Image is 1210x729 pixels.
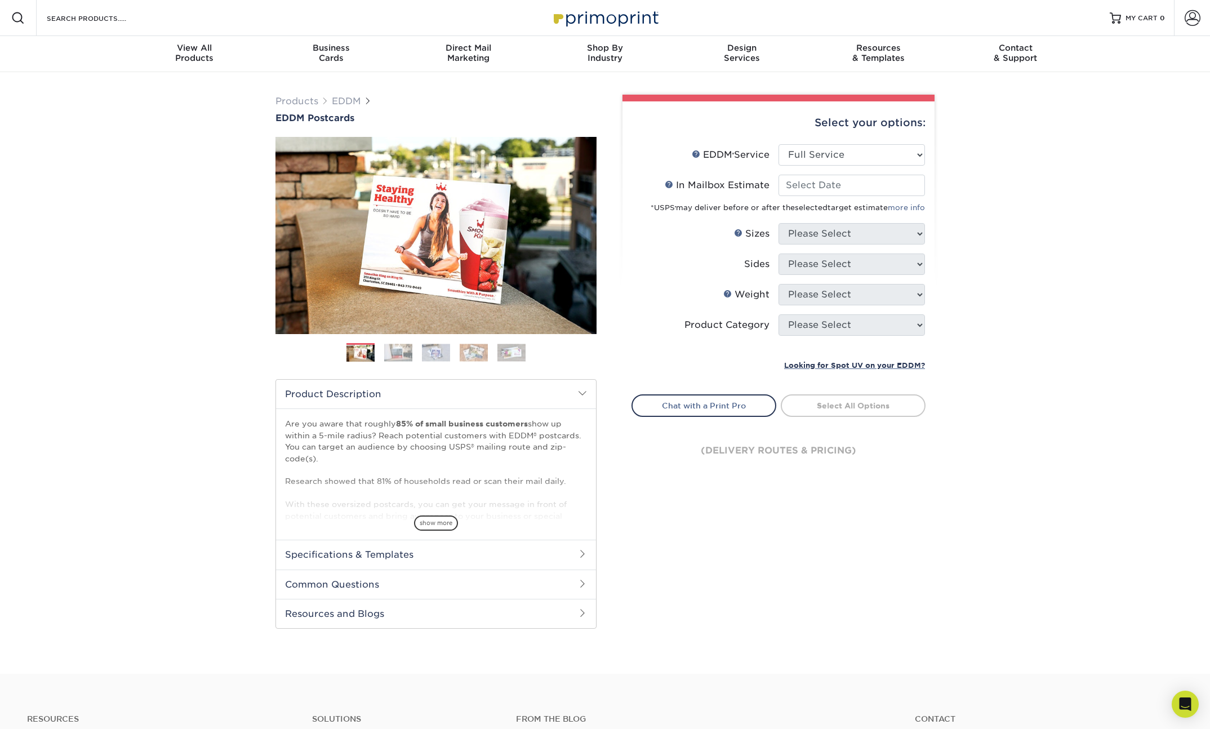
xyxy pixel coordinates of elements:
a: Products [275,96,318,106]
a: Chat with a Print Pro [631,394,776,417]
sup: ® [675,206,676,209]
div: Product Category [684,318,769,332]
div: Products [126,43,263,63]
h2: Product Description [276,380,596,408]
div: Open Intercom Messenger [1172,691,1199,718]
span: View All [126,43,263,53]
div: Weight [723,288,769,301]
div: Services [673,43,810,63]
div: & Templates [810,43,947,63]
strong: 85% of small business customers [396,419,528,428]
span: Business [263,43,400,53]
h2: Resources and Blogs [276,599,596,628]
div: & Support [947,43,1084,63]
h2: Specifications & Templates [276,540,596,569]
div: EDDM Service [692,148,769,162]
span: selected [795,203,828,212]
div: Cards [263,43,400,63]
input: Select Date [779,175,925,196]
span: Resources [810,43,947,53]
img: EDDM 03 [422,344,450,361]
input: SEARCH PRODUCTS..... [46,11,155,25]
img: EDDM 02 [384,344,412,361]
small: *USPS may deliver before or after the target estimate [651,203,925,212]
img: EDDM 01 [346,344,375,363]
a: Shop ByIndustry [537,36,674,72]
span: Shop By [537,43,674,53]
a: Contact [915,714,1183,724]
sup: ® [732,152,734,157]
a: Direct MailMarketing [400,36,537,72]
img: EDDM Postcards 01 [275,125,597,346]
div: Sides [744,257,769,271]
span: EDDM Postcards [275,113,354,123]
img: EDDM 04 [460,344,488,361]
h4: Resources [27,714,295,724]
div: (delivery routes & pricing) [631,417,926,484]
a: Resources& Templates [810,36,947,72]
a: Looking for Spot UV on your EDDM? [784,359,925,370]
a: EDDM [332,96,361,106]
span: MY CART [1126,14,1158,23]
a: Select All Options [781,394,926,417]
small: Looking for Spot UV on your EDDM? [784,361,925,370]
span: Design [673,43,810,53]
img: EDDM 05 [497,344,526,361]
h4: Solutions [312,714,499,724]
span: 0 [1160,14,1165,22]
a: EDDM Postcards [275,113,597,123]
div: Sizes [734,227,769,241]
a: BusinessCards [263,36,400,72]
a: View AllProducts [126,36,263,72]
a: Contact& Support [947,36,1084,72]
div: Industry [537,43,674,63]
span: show more [414,515,458,531]
h2: Common Questions [276,570,596,599]
a: more info [888,203,925,212]
h4: From the Blog [516,714,884,724]
span: Contact [947,43,1084,53]
img: Primoprint [549,6,661,30]
div: In Mailbox Estimate [665,179,769,192]
div: Select your options: [631,101,926,144]
p: Are you aware that roughly show up within a 5-mile radius? Reach potential customers with EDDM® p... [285,418,587,625]
span: Direct Mail [400,43,537,53]
a: DesignServices [673,36,810,72]
div: Marketing [400,43,537,63]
